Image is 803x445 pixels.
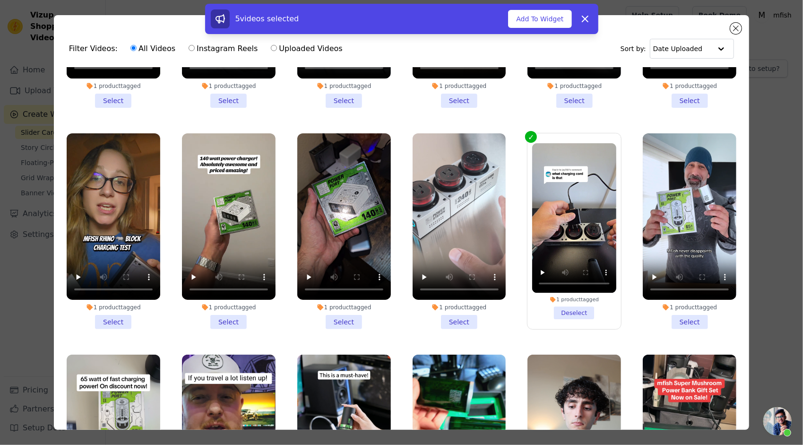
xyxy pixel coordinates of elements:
label: All Videos [130,43,176,55]
div: 1 product tagged [182,82,276,90]
div: 1 product tagged [532,296,616,303]
span: 5 videos selected [235,14,299,23]
div: Filter Videos: [69,38,348,60]
div: 1 product tagged [67,304,160,311]
div: 开放式聊天 [763,407,792,436]
div: 1 product tagged [297,82,391,90]
div: 1 product tagged [527,82,621,90]
div: 1 product tagged [643,304,736,311]
div: 1 product tagged [67,82,160,90]
label: Uploaded Videos [270,43,343,55]
label: Instagram Reels [188,43,258,55]
div: 1 product tagged [297,304,391,311]
div: Sort by: [621,39,734,59]
div: 1 product tagged [182,304,276,311]
div: 1 product tagged [413,304,506,311]
div: 1 product tagged [413,82,506,90]
button: Add To Widget [508,10,571,28]
div: 1 product tagged [643,82,736,90]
